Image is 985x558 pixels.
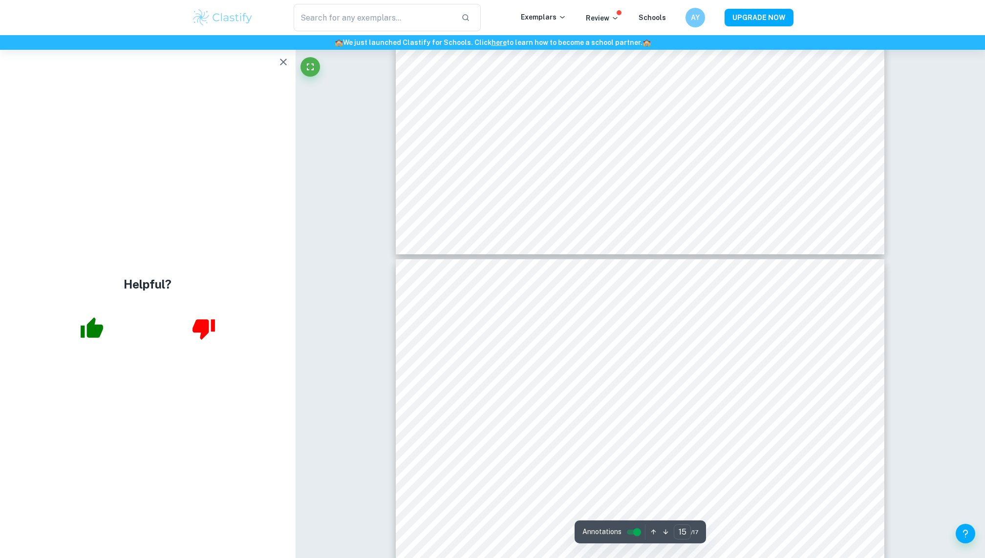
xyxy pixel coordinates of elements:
[725,9,793,26] button: UPGRADE NOW
[300,57,320,77] button: Fullscreen
[492,39,507,46] a: here
[192,8,254,27] img: Clastify logo
[2,37,983,48] h6: We just launched Clastify for Schools. Click to learn how to become a school partner.
[639,14,666,21] a: Schools
[685,8,705,27] button: AY
[642,39,651,46] span: 🏫
[294,4,453,31] input: Search for any exemplars...
[586,13,619,23] p: Review
[690,12,701,23] h6: AY
[124,275,171,293] h4: Helpful?
[521,12,566,22] p: Exemplars
[335,39,343,46] span: 🏫
[691,528,698,537] span: / 17
[956,524,975,543] button: Help and Feedback
[582,527,621,537] span: Annotations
